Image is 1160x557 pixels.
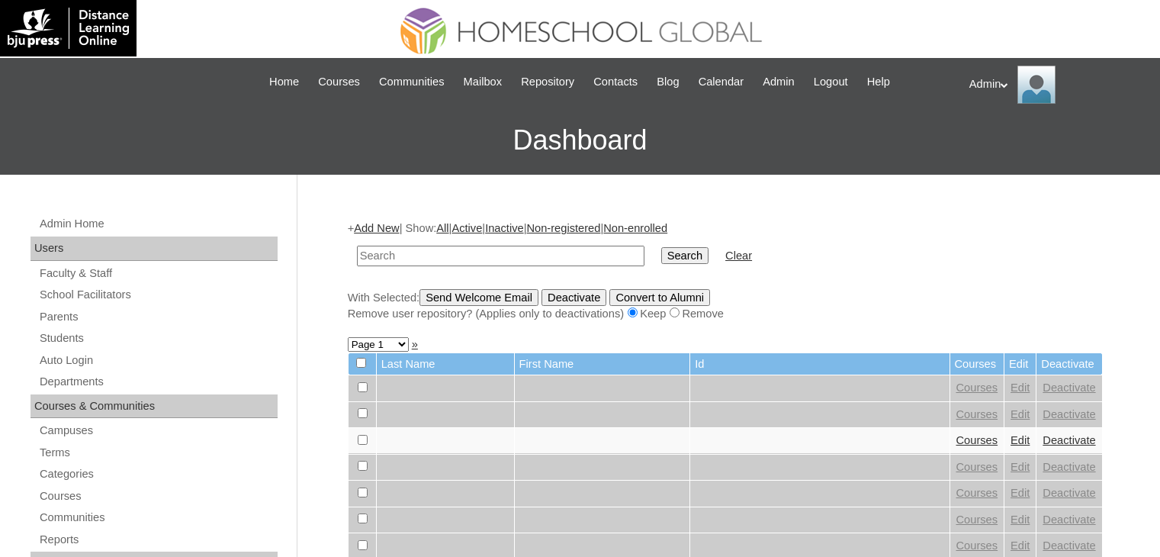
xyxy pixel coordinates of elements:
a: Non-registered [526,222,600,234]
div: Admin [969,66,1145,104]
a: Deactivate [1043,539,1095,552]
input: Deactivate [541,289,606,306]
span: Admin [763,73,795,91]
a: Inactive [485,222,524,234]
a: Deactivate [1043,514,1095,526]
a: Edit [1011,461,1030,473]
a: Categories [38,465,278,484]
h3: Dashboard [8,106,1152,175]
a: Logout [806,73,856,91]
a: Terms [38,443,278,462]
a: Courses [956,382,998,394]
a: Help [860,73,898,91]
a: Deactivate [1043,487,1095,499]
a: Courses [310,73,368,91]
div: + | Show: | | | | [348,221,1103,321]
a: Deactivate [1043,408,1095,420]
td: Id [690,353,949,375]
a: Edit [1011,539,1030,552]
a: All [436,222,448,234]
span: Calendar [699,73,744,91]
div: Courses & Communities [31,394,278,419]
span: Repository [521,73,574,91]
a: Mailbox [456,73,510,91]
a: Edit [1011,408,1030,420]
input: Search [357,246,644,266]
a: Active [451,222,482,234]
a: Campuses [38,421,278,440]
span: Help [867,73,890,91]
a: Communities [371,73,452,91]
a: Courses [956,408,998,420]
a: Courses [38,487,278,506]
a: Courses [956,514,998,526]
a: Non-enrolled [603,222,667,234]
span: Mailbox [464,73,503,91]
a: Calendar [691,73,751,91]
a: Home [262,73,307,91]
a: Edit [1011,434,1030,446]
span: Contacts [593,73,638,91]
a: Departments [38,372,278,391]
a: Edit [1011,382,1030,394]
div: With Selected: [348,289,1103,322]
td: First Name [515,353,690,375]
span: Communities [379,73,445,91]
div: Remove user repository? (Applies only to deactivations) Keep Remove [348,306,1103,322]
span: Blog [657,73,679,91]
a: Faculty & Staff [38,264,278,283]
td: Edit [1004,353,1036,375]
input: Search [661,247,709,264]
span: Logout [814,73,848,91]
a: Auto Login [38,351,278,370]
a: Blog [649,73,686,91]
a: School Facilitators [38,285,278,304]
img: logo-white.png [8,8,129,49]
a: Reports [38,530,278,549]
input: Convert to Alumni [609,289,710,306]
a: Communities [38,508,278,527]
a: Edit [1011,514,1030,526]
a: Courses [956,434,998,446]
td: Deactivate [1036,353,1101,375]
a: Admin [755,73,802,91]
a: Students [38,329,278,348]
a: Courses [956,487,998,499]
a: Deactivate [1043,461,1095,473]
a: » [412,338,418,350]
a: Repository [513,73,582,91]
a: Parents [38,307,278,327]
td: Courses [950,353,1004,375]
a: Deactivate [1043,382,1095,394]
a: Clear [725,250,752,262]
img: Admin Homeschool Global [1017,66,1056,104]
a: Edit [1011,487,1030,499]
a: Courses [956,461,998,473]
a: Deactivate [1043,434,1095,446]
input: Send Welcome Email [419,289,538,306]
a: Add New [354,222,399,234]
a: Admin Home [38,214,278,233]
a: Contacts [586,73,645,91]
td: Last Name [377,353,514,375]
span: Home [269,73,299,91]
a: Courses [956,539,998,552]
div: Users [31,237,278,261]
span: Courses [318,73,360,91]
